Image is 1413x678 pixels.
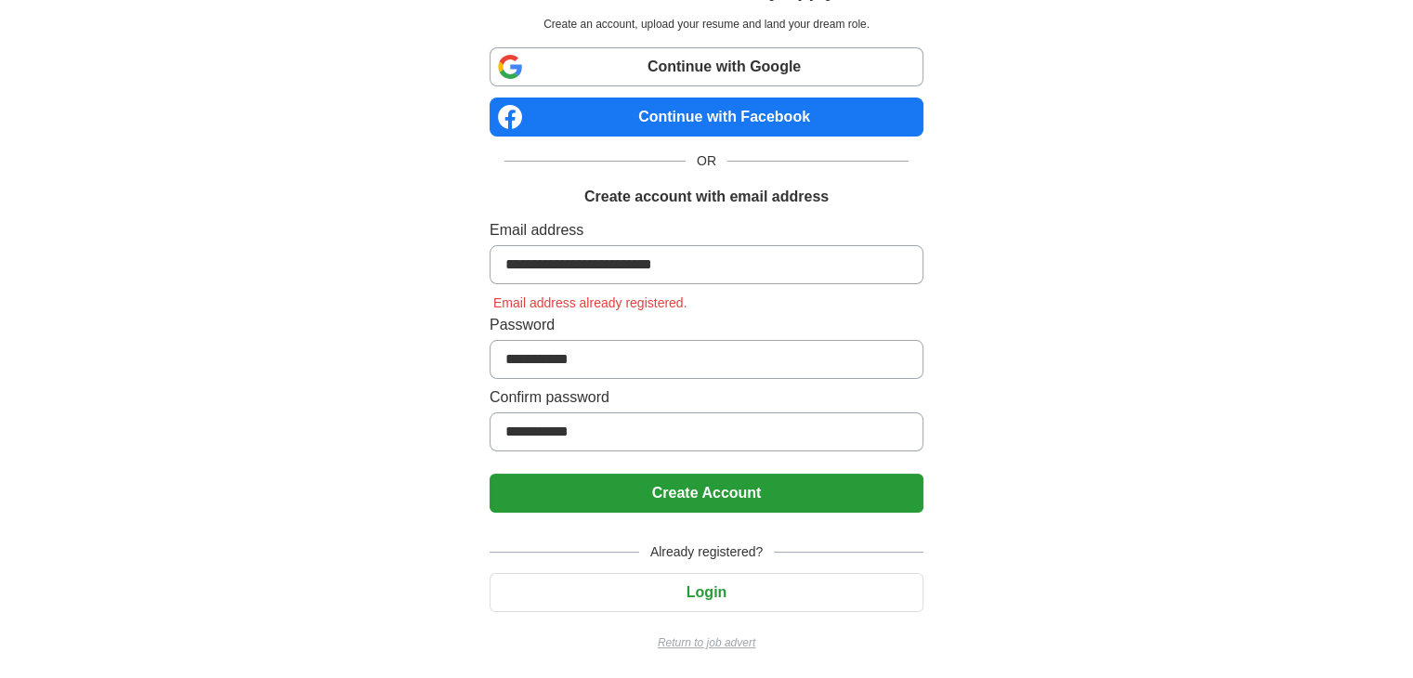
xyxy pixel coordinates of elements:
[490,584,923,600] a: Login
[490,47,923,86] a: Continue with Google
[490,634,923,651] a: Return to job advert
[493,16,920,33] p: Create an account, upload your resume and land your dream role.
[639,542,774,562] span: Already registered?
[490,98,923,137] a: Continue with Facebook
[490,474,923,513] button: Create Account
[584,186,829,208] h1: Create account with email address
[490,219,923,241] label: Email address
[490,314,923,336] label: Password
[490,573,923,612] button: Login
[490,295,691,310] span: Email address already registered.
[686,151,727,171] span: OR
[490,386,923,409] label: Confirm password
